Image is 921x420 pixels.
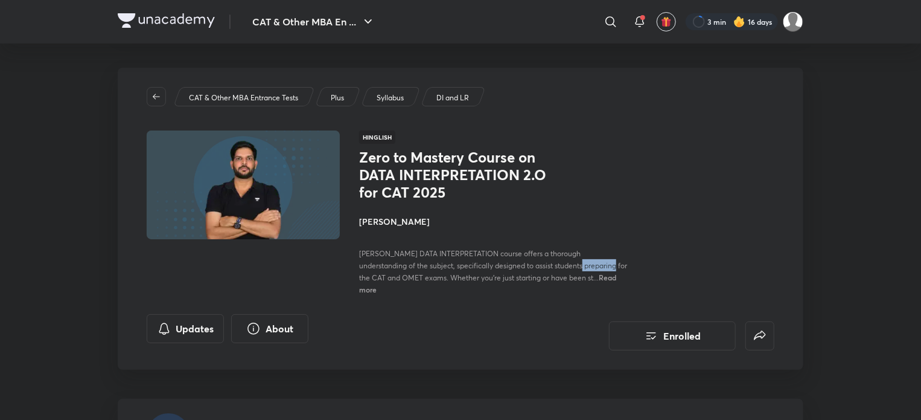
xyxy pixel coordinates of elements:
[661,16,672,27] img: avatar
[733,16,745,28] img: streak
[745,321,774,351] button: false
[145,129,342,241] img: Thumbnail
[657,12,676,31] button: avatar
[189,92,298,103] p: CAT & Other MBA Entrance Tests
[359,249,627,282] span: [PERSON_NAME] DATA INTERPRETATION course offers a thorough understanding of the subject, specific...
[331,92,344,103] p: Plus
[783,11,803,32] img: Aparna Dubey
[118,13,215,31] a: Company Logo
[187,92,301,103] a: CAT & Other MBA Entrance Tests
[435,92,471,103] a: DI and LR
[377,92,404,103] p: Syllabus
[245,10,383,34] button: CAT & Other MBA En ...
[375,92,406,103] a: Syllabus
[231,314,308,343] button: About
[359,131,395,144] span: Hinglish
[329,92,346,103] a: Plus
[359,149,556,201] h1: Zero to Mastery Course on DATA INTERPRETATION 2.O for CAT 2025
[147,314,224,343] button: Updates
[609,321,736,351] button: Enrolled
[118,13,215,28] img: Company Logo
[436,92,469,103] p: DI and LR
[359,215,629,228] h4: [PERSON_NAME]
